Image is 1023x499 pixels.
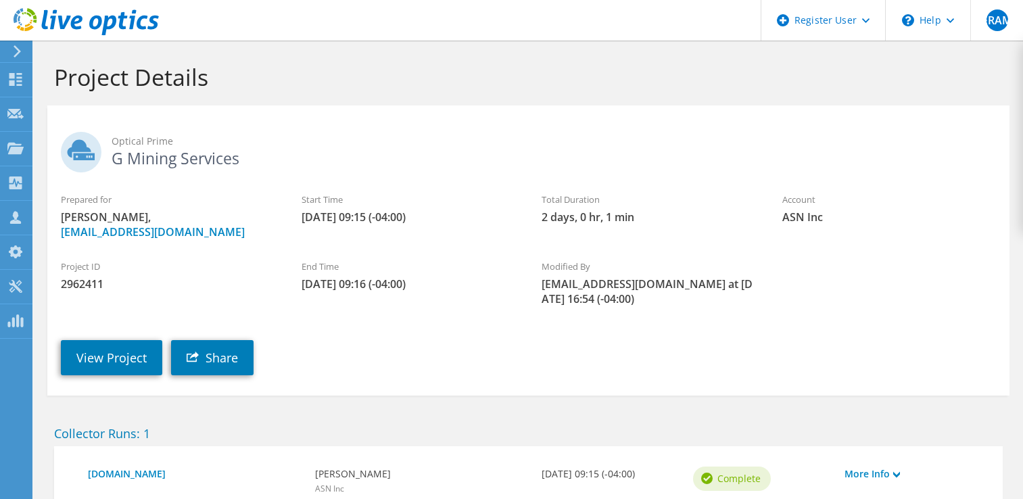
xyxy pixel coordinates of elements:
[315,467,529,481] b: [PERSON_NAME]
[61,210,275,239] span: [PERSON_NAME],
[61,132,996,166] h2: G Mining Services
[61,260,275,273] label: Project ID
[112,134,996,149] span: Optical Prime
[54,63,996,91] h1: Project Details
[171,340,254,375] a: Share
[782,210,996,224] span: ASN Inc
[61,224,245,239] a: [EMAIL_ADDRESS][DOMAIN_NAME]
[61,340,162,375] a: View Project
[542,277,755,306] span: [EMAIL_ADDRESS][DOMAIN_NAME] at [DATE] 16:54 (-04:00)
[302,210,515,224] span: [DATE] 09:15 (-04:00)
[302,277,515,291] span: [DATE] 09:16 (-04:00)
[88,467,302,481] a: [DOMAIN_NAME]
[302,260,515,273] label: End Time
[61,193,275,206] label: Prepared for
[844,467,982,481] a: More Info
[54,426,1003,441] h2: Collector Runs: 1
[542,193,755,206] label: Total Duration
[782,193,996,206] label: Account
[542,210,755,224] span: 2 days, 0 hr, 1 min
[902,14,914,26] svg: \n
[315,483,344,494] span: ASN Inc
[302,193,515,206] label: Start Time
[717,471,761,486] span: Complete
[542,467,680,481] b: [DATE] 09:15 (-04:00)
[542,260,755,273] label: Modified By
[61,277,275,291] span: 2962411
[986,9,1008,31] span: ERAM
